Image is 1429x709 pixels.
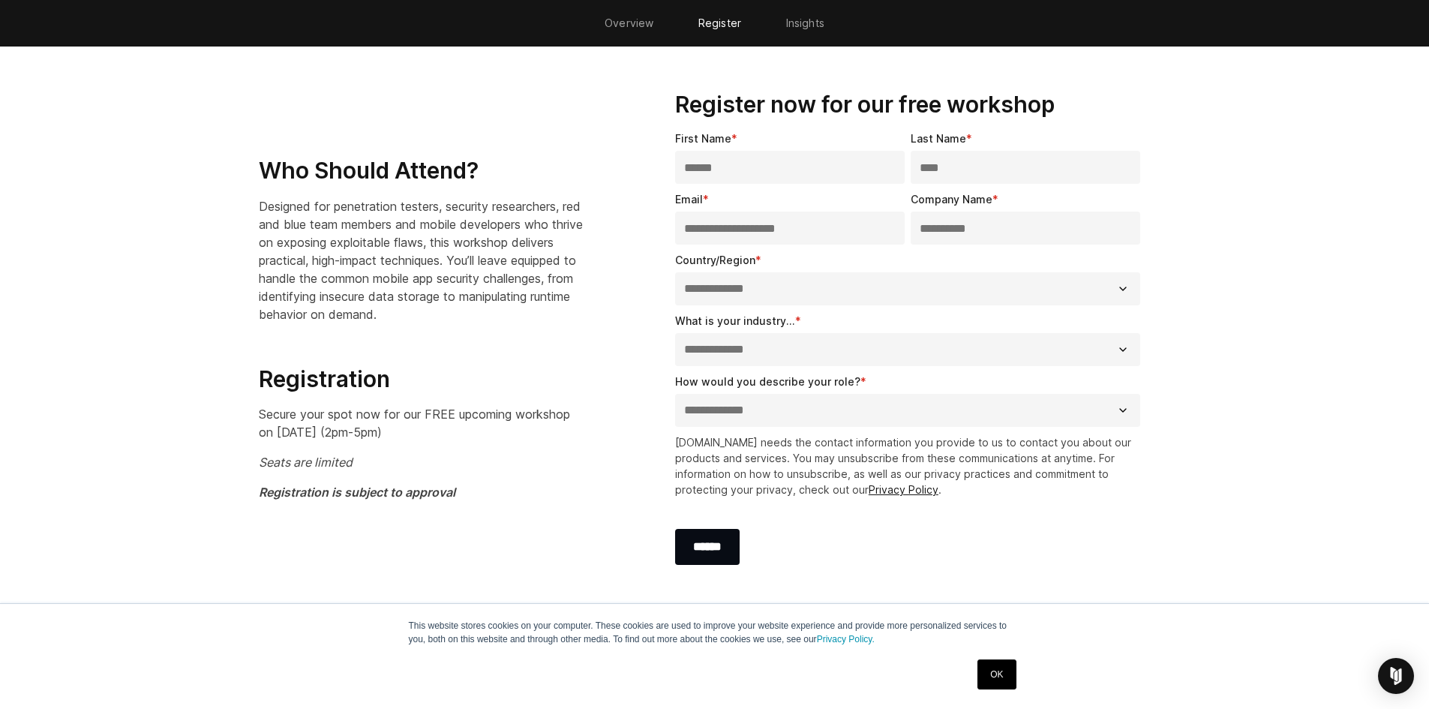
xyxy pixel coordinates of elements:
p: Secure your spot now for our FREE upcoming workshop on [DATE] (2pm-5pm) [259,405,585,441]
span: Company Name [911,193,992,206]
span: What is your industry... [675,314,795,327]
h3: Who Should Attend? [259,157,585,185]
span: Country/Region [675,254,755,266]
div: Open Intercom Messenger [1378,658,1414,694]
a: Privacy Policy. [817,634,875,644]
span: Last Name [911,132,966,145]
h3: Register now for our free workshop [675,91,1147,119]
span: How would you describe your role? [675,375,860,388]
h3: Registration [259,365,585,394]
p: [DOMAIN_NAME] needs the contact information you provide to us to contact you about our products a... [675,434,1147,497]
p: This website stores cookies on your computer. These cookies are used to improve your website expe... [409,619,1021,646]
a: Privacy Policy [869,483,938,496]
a: OK [977,659,1016,689]
em: Seats are limited [259,455,353,470]
span: Email [675,193,703,206]
p: Designed for penetration testers, security researchers, red and blue team members and mobile deve... [259,197,585,323]
em: Registration is subject to approval [259,485,455,500]
span: First Name [675,132,731,145]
